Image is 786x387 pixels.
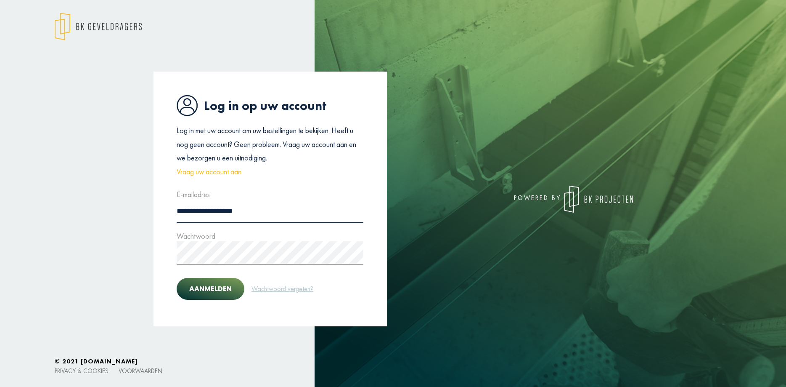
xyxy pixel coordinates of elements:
[564,186,633,213] img: logo
[55,13,142,40] img: logo
[177,230,215,243] label: Wachtwoord
[55,358,732,365] h6: © 2021 [DOMAIN_NAME]
[177,188,210,201] label: E-mailadres
[177,124,363,179] p: Log in met uw account om uw bestellingen te bekijken. Heeft u nog geen account? Geen probleem. Vr...
[177,165,241,179] a: Vraag uw account aan
[177,95,363,116] h1: Log in op uw account
[55,367,109,375] a: Privacy & cookies
[251,283,314,294] a: Wachtwoord vergeten?
[177,278,244,300] button: Aanmelden
[177,95,198,116] img: icon
[119,367,162,375] a: Voorwaarden
[400,186,633,213] div: powered by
